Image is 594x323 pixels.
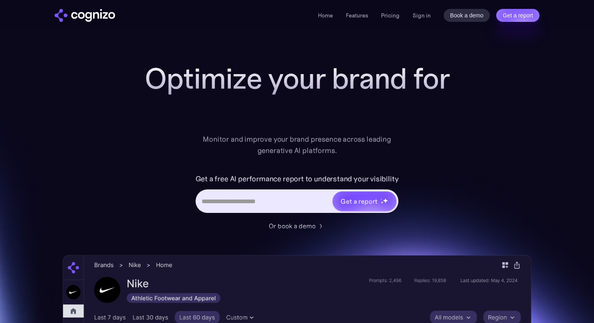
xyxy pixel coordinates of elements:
[318,12,333,19] a: Home
[383,198,388,203] img: star
[413,11,431,20] a: Sign in
[381,12,400,19] a: Pricing
[55,9,115,22] img: cognizo logo
[269,221,325,231] a: Or book a demo
[332,191,397,212] a: Get a reportstarstarstar
[444,9,490,22] a: Book a demo
[381,198,382,200] img: star
[381,201,383,204] img: star
[269,221,316,231] div: Or book a demo
[346,12,368,19] a: Features
[196,172,399,185] label: Get a free AI performance report to understand your visibility
[55,9,115,22] a: home
[496,9,539,22] a: Get a report
[341,196,377,206] div: Get a report
[198,134,396,156] div: Monitor and improve your brand presence across leading generative AI platforms.
[135,62,459,95] h1: Optimize your brand for
[196,172,399,217] form: Hero URL Input Form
